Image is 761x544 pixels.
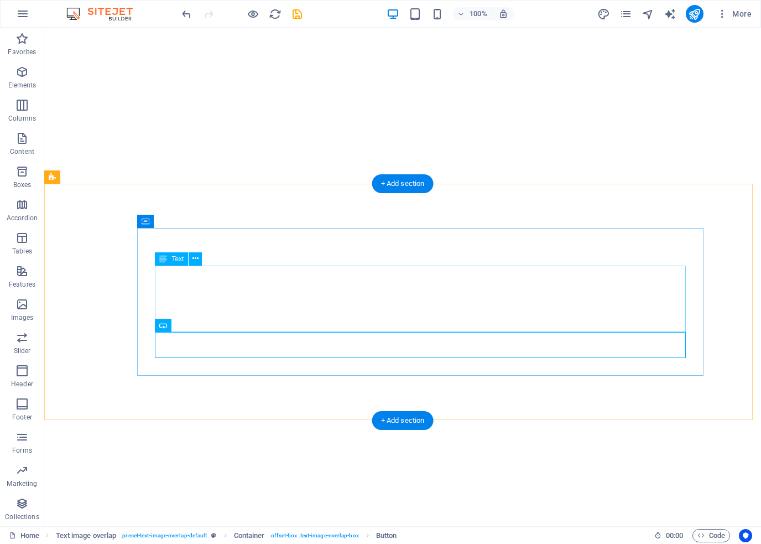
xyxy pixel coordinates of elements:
i: This element is a customizable preset [211,532,216,538]
button: Code [692,529,730,542]
i: Undo: Change button (Ctrl+Z) [180,8,193,20]
h6: 100% [470,7,487,20]
button: undo [180,7,193,20]
i: Design (Ctrl+Alt+Y) [597,8,610,20]
span: . offset-box .text-image-overlap-box [269,529,359,542]
button: reload [268,7,282,20]
button: save [290,7,304,20]
p: Header [11,380,33,388]
p: Tables [12,247,32,256]
i: AI Writer [664,8,676,20]
button: 100% [453,7,492,20]
button: Usercentrics [739,529,752,542]
i: Publish [688,8,701,20]
button: More [712,5,756,23]
p: Footer [12,413,32,422]
p: Forms [12,446,32,455]
i: On resize automatically adjust zoom level to fit chosen device. [498,9,508,19]
p: Marketing [7,479,37,488]
span: . preset-text-image-overlap-default [121,529,207,542]
div: + Add section [372,174,434,193]
p: Collections [5,512,39,521]
span: More [717,8,752,19]
i: Pages (Ctrl+Alt+S) [619,8,632,20]
span: Code [697,529,725,542]
span: Click to select. Double-click to edit [376,529,397,542]
p: Favorites [8,48,36,56]
button: navigator [642,7,655,20]
img: Editor Logo [64,7,147,20]
span: 00 00 [666,529,683,542]
p: Slider [14,346,31,355]
button: pages [619,7,633,20]
p: Images [11,313,34,322]
p: Elements [8,81,37,90]
p: Features [9,280,35,289]
span: Click to select. Double-click to edit [234,529,265,542]
i: Save (Ctrl+S) [291,8,304,20]
p: Columns [8,114,36,123]
div: + Add section [372,411,434,430]
nav: breadcrumb [56,529,397,542]
span: Text [171,256,184,262]
p: Content [10,147,34,156]
p: Accordion [7,214,38,222]
i: Navigator [642,8,654,20]
h6: Session time [654,529,684,542]
span: Click to select. Double-click to edit [56,529,117,542]
a: Click to cancel selection. Double-click to open Pages [9,529,39,542]
button: publish [686,5,703,23]
button: design [597,7,611,20]
button: text_generator [664,7,677,20]
span: : [674,531,675,540]
p: Boxes [13,180,32,189]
